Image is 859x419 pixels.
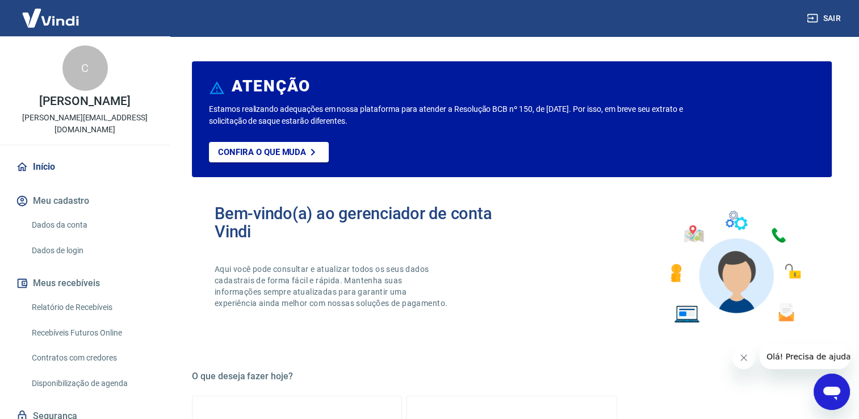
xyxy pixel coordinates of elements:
a: Dados de login [27,239,156,262]
img: Imagem de um avatar masculino com diversos icones exemplificando as funcionalidades do gerenciado... [660,204,809,330]
iframe: Fechar mensagem [732,346,755,369]
h5: O que deseja fazer hoje? [192,371,832,382]
iframe: Botão para abrir a janela de mensagens [814,374,850,410]
a: Disponibilização de agenda [27,372,156,395]
a: Dados da conta [27,213,156,237]
h2: Bem-vindo(a) ao gerenciador de conta Vindi [215,204,512,241]
p: Aqui você pode consultar e atualizar todos os seus dados cadastrais de forma fácil e rápida. Mant... [215,263,450,309]
p: Confira o que muda [218,147,306,157]
a: Relatório de Recebíveis [27,296,156,319]
img: Vindi [14,1,87,35]
div: C [62,45,108,91]
a: Confira o que muda [209,142,329,162]
a: Contratos com credores [27,346,156,370]
h6: ATENÇÃO [232,81,311,92]
a: Início [14,154,156,179]
button: Meus recebíveis [14,271,156,296]
a: Recebíveis Futuros Online [27,321,156,345]
iframe: Mensagem da empresa [760,344,850,369]
p: [PERSON_NAME] [39,95,130,107]
button: Sair [804,8,845,29]
span: Olá! Precisa de ajuda? [7,8,95,17]
button: Meu cadastro [14,188,156,213]
p: [PERSON_NAME][EMAIL_ADDRESS][DOMAIN_NAME] [9,112,161,136]
p: Estamos realizando adequações em nossa plataforma para atender a Resolução BCB nº 150, de [DATE].... [209,103,694,127]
